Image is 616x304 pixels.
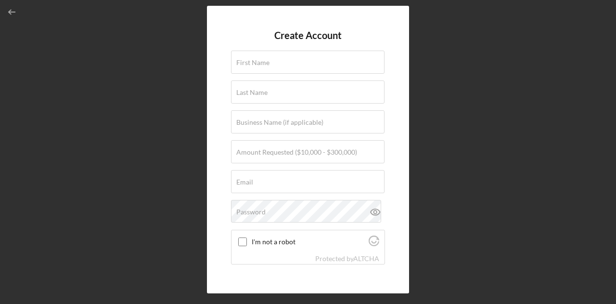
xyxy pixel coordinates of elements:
a: Visit Altcha.org [369,239,379,248]
div: Protected by [315,255,379,263]
label: Amount Requested ($10,000 - $300,000) [236,148,357,156]
a: Visit Altcha.org [353,254,379,263]
label: Last Name [236,89,268,96]
label: Business Name (if applicable) [236,119,323,126]
h4: Create Account [274,30,342,41]
label: First Name [236,59,269,66]
label: Password [236,208,266,216]
label: I'm not a robot [252,238,366,246]
label: Email [236,178,253,186]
